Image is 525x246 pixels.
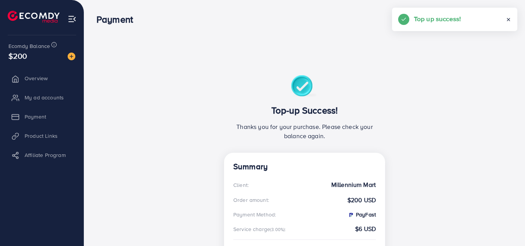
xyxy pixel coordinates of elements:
img: menu [68,15,76,23]
strong: Millennium Mart [331,180,376,189]
strong: $6 USD [355,225,376,233]
img: image [68,53,75,60]
h5: Top up success! [414,14,461,24]
span: Ecomdy Balance [8,42,50,50]
span: $200 [8,50,27,61]
img: PayFast [348,212,354,218]
div: Payment Method: [233,211,276,218]
h3: Top-up Success! [233,105,376,116]
img: logo [8,11,60,23]
p: Thanks you for your purchase. Please check your balance again. [233,122,376,140]
div: Order amount: [233,196,269,204]
h4: Summary [233,162,376,172]
small: (3.00%): [270,226,286,233]
img: success [291,75,318,99]
div: Service charge [233,225,289,233]
strong: PayFast [348,211,376,218]
div: Client: [233,181,249,189]
strong: $200 USD [347,196,376,205]
h3: Payment [96,14,139,25]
